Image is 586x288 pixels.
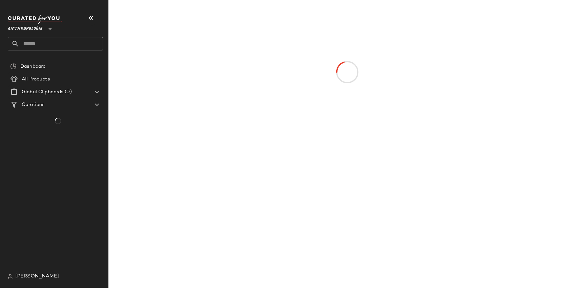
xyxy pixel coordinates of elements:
span: All Products [22,76,50,83]
img: svg%3e [8,274,13,279]
img: cfy_white_logo.C9jOOHJF.svg [8,15,62,24]
span: Dashboard [20,63,46,70]
span: Global Clipboards [22,88,63,96]
span: [PERSON_NAME] [15,273,59,280]
span: Anthropologie [8,22,42,33]
span: (0) [63,88,71,96]
span: Curations [22,101,45,109]
img: svg%3e [10,63,17,70]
